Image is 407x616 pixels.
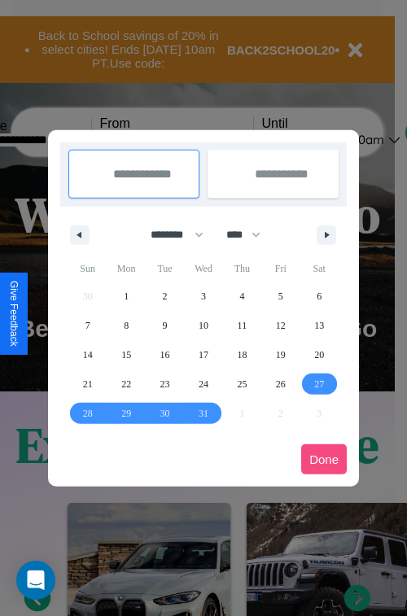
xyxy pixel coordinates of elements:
span: 12 [276,311,286,340]
button: 22 [107,369,145,399]
span: 25 [237,369,247,399]
button: 13 [300,311,339,340]
button: 29 [107,399,145,428]
span: 9 [163,311,168,340]
button: 25 [223,369,261,399]
span: 15 [121,340,131,369]
span: 17 [199,340,208,369]
button: 16 [146,340,184,369]
span: 4 [239,282,244,311]
span: 11 [238,311,247,340]
span: 22 [121,369,131,399]
span: 7 [85,311,90,340]
span: 23 [160,369,170,399]
button: 1 [107,282,145,311]
span: 27 [314,369,324,399]
button: 19 [261,340,300,369]
button: 11 [223,311,261,340]
button: 8 [107,311,145,340]
button: Done [301,444,347,474]
button: 14 [68,340,107,369]
span: 10 [199,311,208,340]
button: 5 [261,282,300,311]
span: Thu [223,256,261,282]
button: 10 [184,311,222,340]
div: Open Intercom Messenger [16,561,55,600]
button: 9 [146,311,184,340]
span: 1 [124,282,129,311]
span: 2 [163,282,168,311]
span: 18 [237,340,247,369]
button: 4 [223,282,261,311]
span: 21 [83,369,93,399]
button: 23 [146,369,184,399]
span: 13 [314,311,324,340]
button: 6 [300,282,339,311]
button: 12 [261,311,300,340]
span: 24 [199,369,208,399]
span: Fri [261,256,300,282]
span: 19 [276,340,286,369]
button: 26 [261,369,300,399]
button: 7 [68,311,107,340]
button: 21 [68,369,107,399]
button: 31 [184,399,222,428]
span: 30 [160,399,170,428]
span: Tue [146,256,184,282]
span: 3 [201,282,206,311]
span: Mon [107,256,145,282]
button: 30 [146,399,184,428]
button: 15 [107,340,145,369]
button: 18 [223,340,261,369]
span: 28 [83,399,93,428]
div: Give Feedback [8,281,20,347]
button: 24 [184,369,222,399]
button: 2 [146,282,184,311]
span: 26 [276,369,286,399]
button: 28 [68,399,107,428]
span: Wed [184,256,222,282]
span: 8 [124,311,129,340]
span: Sun [68,256,107,282]
span: 6 [317,282,322,311]
span: 31 [199,399,208,428]
span: 16 [160,340,170,369]
span: 20 [314,340,324,369]
span: 14 [83,340,93,369]
span: Sat [300,256,339,282]
span: 29 [121,399,131,428]
button: 20 [300,340,339,369]
button: 27 [300,369,339,399]
span: 5 [278,282,283,311]
button: 3 [184,282,222,311]
button: 17 [184,340,222,369]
